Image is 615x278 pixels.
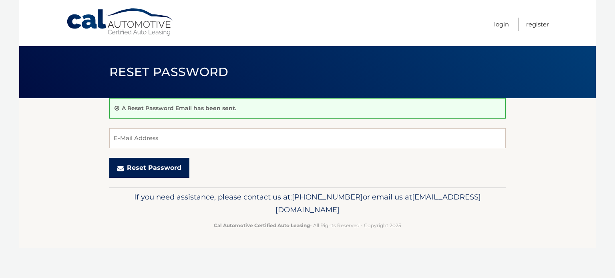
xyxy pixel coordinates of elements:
[115,221,500,230] p: - All Rights Reserved - Copyright 2025
[115,191,500,216] p: If you need assistance, please contact us at: or email us at
[526,18,549,31] a: Register
[275,192,481,214] span: [EMAIL_ADDRESS][DOMAIN_NAME]
[122,105,236,112] p: A Reset Password Email has been sent.
[66,8,174,36] a: Cal Automotive
[214,222,310,228] strong: Cal Automotive Certified Auto Leasing
[109,64,228,79] span: Reset Password
[494,18,509,31] a: Login
[292,192,363,201] span: [PHONE_NUMBER]
[109,158,189,178] button: Reset Password
[109,128,506,148] input: E-Mail Address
